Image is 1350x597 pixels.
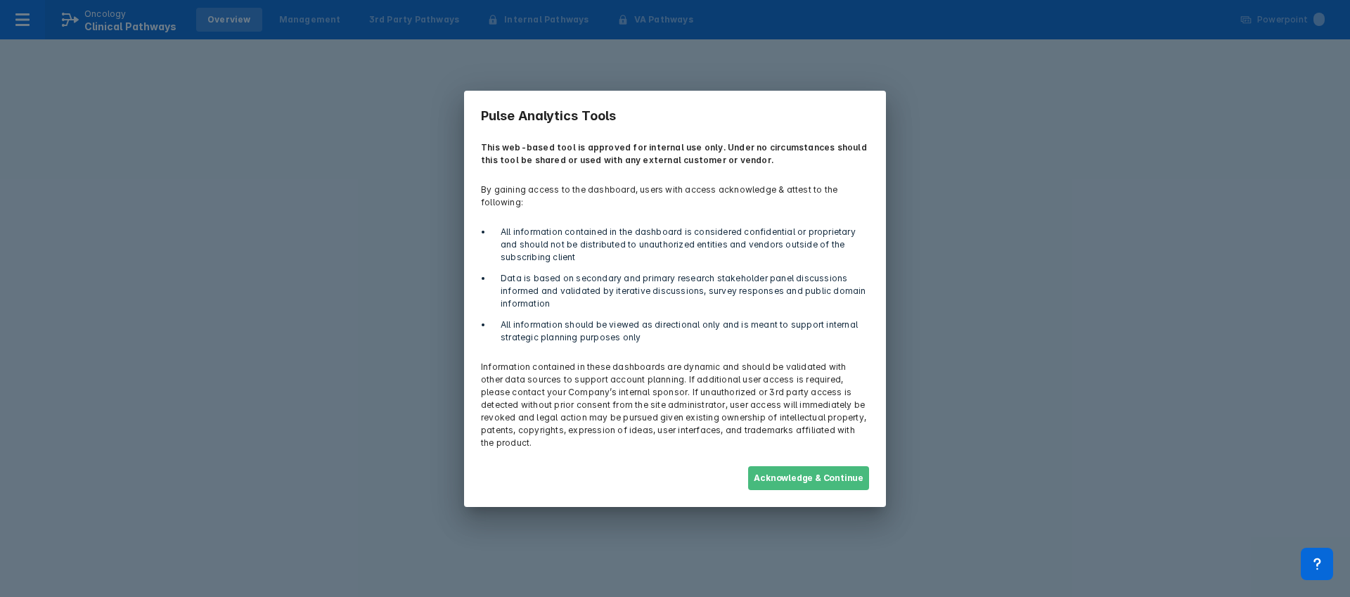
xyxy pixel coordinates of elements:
button: Acknowledge & Continue [748,466,869,490]
div: Contact Support [1301,548,1333,580]
p: This web-based tool is approved for internal use only. Under no circumstances should this tool be... [472,133,877,175]
h3: Pulse Analytics Tools [472,99,877,133]
p: Information contained in these dashboards are dynamic and should be validated with other data sou... [472,352,877,458]
li: All information should be viewed as directional only and is meant to support internal strategic p... [492,319,869,344]
li: Data is based on secondary and primary research stakeholder panel discussions informed and valida... [492,272,869,310]
li: All information contained in the dashboard is considered confidential or proprietary and should n... [492,226,869,264]
p: By gaining access to the dashboard, users with access acknowledge & attest to the following: [472,175,877,217]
